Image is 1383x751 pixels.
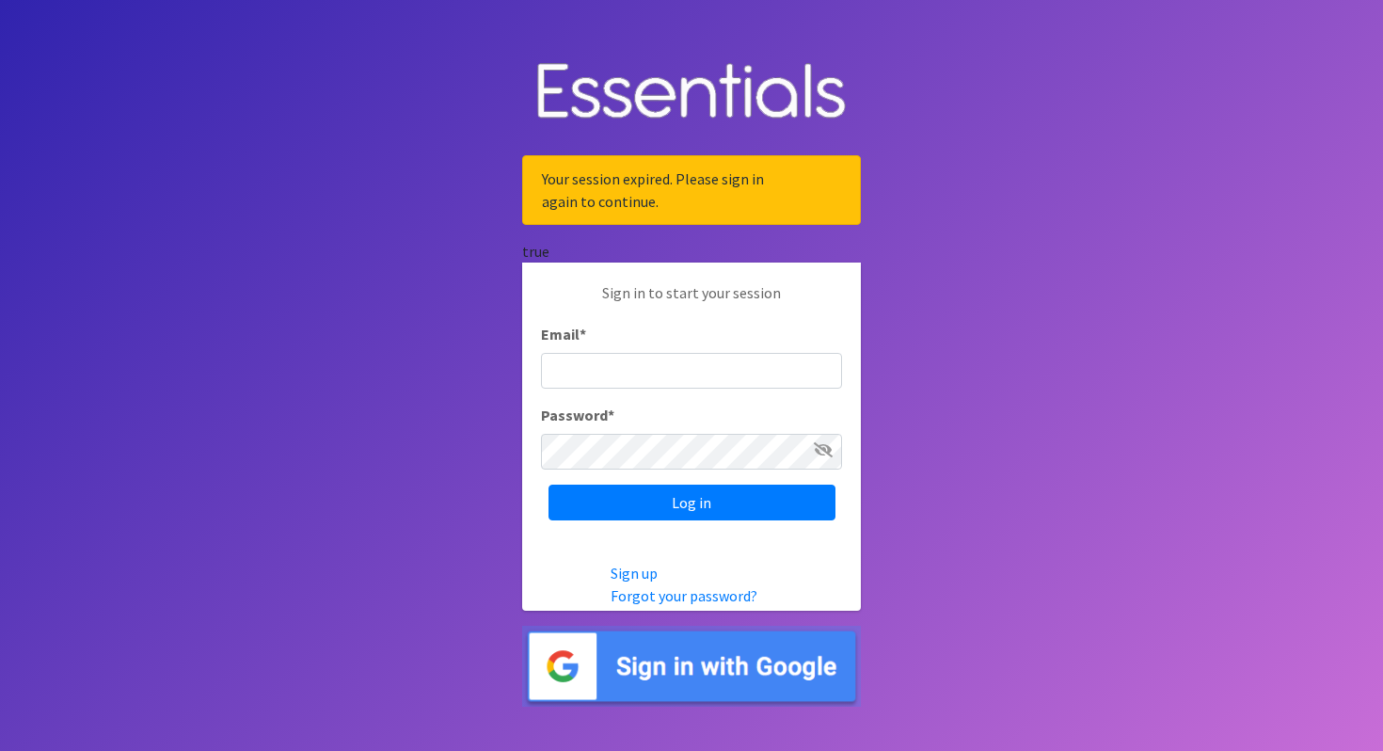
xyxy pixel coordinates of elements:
[522,626,861,708] img: Sign in with Google
[611,586,757,605] a: Forgot your password?
[580,325,586,344] abbr: required
[548,485,835,520] input: Log in
[522,44,861,141] img: Human Essentials
[541,404,614,426] label: Password
[611,564,658,583] a: Sign up
[608,406,614,424] abbr: required
[541,281,842,323] p: Sign in to start your session
[541,323,586,345] label: Email
[522,155,861,225] div: Your session expired. Please sign in again to continue.
[522,240,861,263] div: true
